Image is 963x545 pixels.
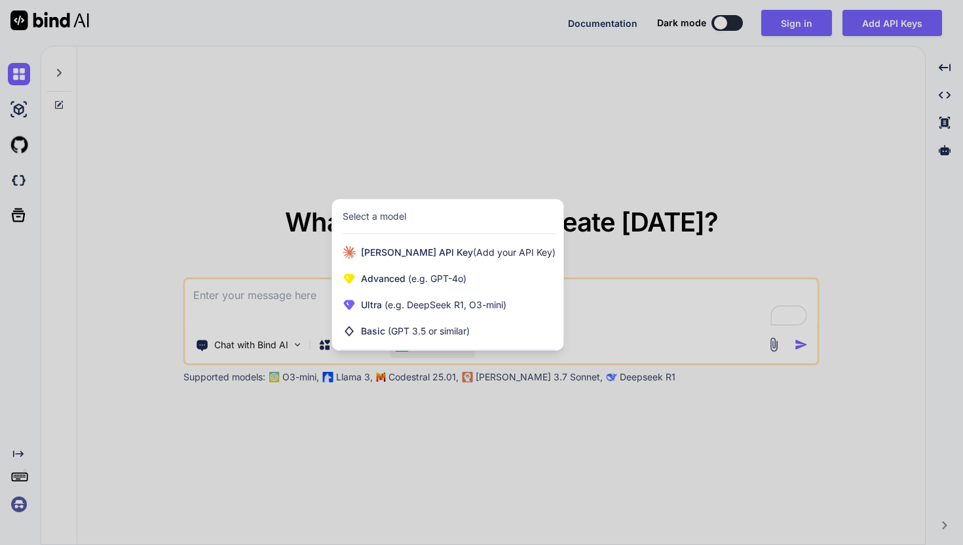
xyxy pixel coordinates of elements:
[361,298,506,312] span: Ultra
[473,247,556,258] span: (Add your API Key)
[361,272,466,285] span: Advanced
[361,325,470,338] span: Basic
[343,210,406,223] div: Select a model
[388,325,470,336] span: (GPT 3.5 or similar)
[361,246,556,259] span: [PERSON_NAME] API Key
[382,299,506,310] span: (e.g. DeepSeek R1, O3-mini)
[406,273,466,284] span: (e.g. GPT-4o)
